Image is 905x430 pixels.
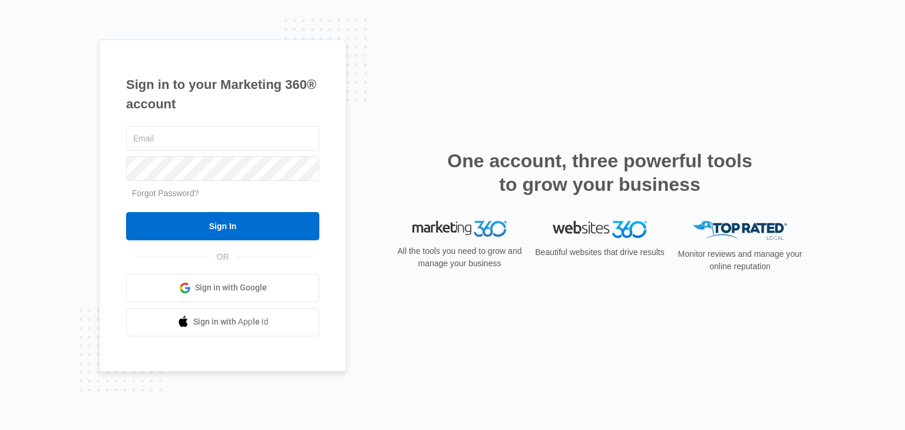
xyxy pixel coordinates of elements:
h2: One account, three powerful tools to grow your business [444,149,756,196]
img: Websites 360 [553,221,647,238]
a: Sign in with Apple Id [126,308,319,336]
h1: Sign in to your Marketing 360® account [126,75,319,114]
img: Top Rated Local [693,221,787,240]
img: Marketing 360 [412,221,507,237]
a: Sign in with Google [126,274,319,302]
span: Sign in with Google [195,282,267,294]
span: OR [209,251,237,263]
span: Sign in with Apple Id [193,316,269,328]
p: Monitor reviews and manage your online reputation [674,248,806,273]
p: All the tools you need to grow and manage your business [394,245,526,270]
input: Sign In [126,212,319,240]
p: Beautiful websites that drive results [534,246,666,259]
input: Email [126,126,319,151]
a: Forgot Password? [132,188,199,198]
